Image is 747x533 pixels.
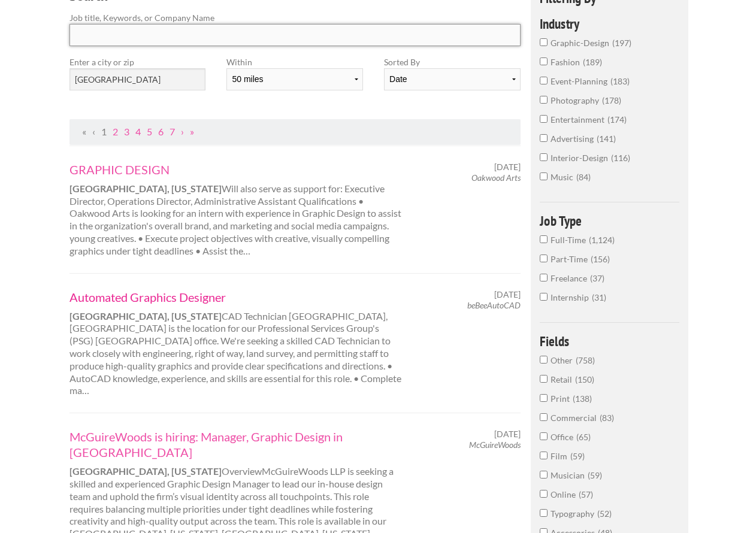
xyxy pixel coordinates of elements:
[551,413,600,423] span: Commercial
[540,172,548,180] input: music84
[551,76,610,86] span: event-planning
[551,489,579,499] span: Online
[540,57,548,65] input: fashion189
[570,451,585,461] span: 59
[540,375,548,383] input: Retail150
[540,134,548,142] input: advertising141
[551,393,573,404] span: Print
[597,134,616,144] span: 141
[551,134,597,144] span: advertising
[540,274,548,281] input: Freelance37
[69,465,222,477] strong: [GEOGRAPHIC_DATA], [US_STATE]
[540,509,548,517] input: Typography52
[607,114,627,125] span: 174
[591,254,610,264] span: 156
[384,68,520,90] select: Sort results by
[113,126,118,137] a: Page 2
[540,235,548,243] input: Full-Time1,124
[576,355,595,365] span: 758
[69,162,403,177] a: GRAPHIC DESIGN
[69,289,403,305] a: Automated Graphics Designer
[59,162,413,258] div: Will also serve as support for: Executive Director, Operations Director, Administrative Assistant...
[69,183,222,194] strong: [GEOGRAPHIC_DATA], [US_STATE]
[124,126,129,137] a: Page 3
[597,508,612,519] span: 52
[551,235,589,245] span: Full-Time
[494,289,521,300] span: [DATE]
[540,77,548,84] input: event-planning183
[540,293,548,301] input: Internship31
[69,11,521,24] label: Job title, Keywords, or Company Name
[602,95,621,105] span: 178
[190,126,194,137] a: Last Page, Page 127
[551,114,607,125] span: entertainment
[158,126,164,137] a: Page 6
[540,394,548,402] input: Print138
[573,393,592,404] span: 138
[540,255,548,262] input: Part-Time156
[147,126,152,137] a: Page 5
[135,126,141,137] a: Page 4
[576,432,591,442] span: 65
[540,452,548,459] input: Film59
[551,273,590,283] span: Freelance
[551,355,576,365] span: Other
[611,153,630,163] span: 116
[583,57,602,67] span: 189
[59,289,413,398] div: CAD Technician [GEOGRAPHIC_DATA], [GEOGRAPHIC_DATA] is the location for our Professional Services...
[69,429,403,460] a: McGuireWoods is hiring: Manager, Graphic Design in [GEOGRAPHIC_DATA]
[540,96,548,104] input: photography178
[612,38,631,48] span: 197
[540,413,548,421] input: Commercial83
[551,57,583,67] span: fashion
[384,56,520,68] label: Sorted By
[540,115,548,123] input: entertainment174
[551,470,588,480] span: Musician
[170,126,175,137] a: Page 7
[575,374,594,384] span: 150
[579,489,593,499] span: 57
[576,172,591,182] span: 84
[540,334,679,348] h4: Fields
[551,172,576,182] span: music
[540,356,548,364] input: Other758
[540,432,548,440] input: Office65
[551,508,597,519] span: Typography
[540,471,548,479] input: Musician59
[92,126,95,137] span: Previous Page
[69,24,521,46] input: Search
[600,413,614,423] span: 83
[551,254,591,264] span: Part-Time
[551,432,576,442] span: Office
[551,292,592,302] span: Internship
[540,214,679,228] h4: Job Type
[551,95,602,105] span: photography
[551,38,612,48] span: graphic-design
[471,172,521,183] em: Oakwood Arts
[590,273,604,283] span: 37
[226,56,362,68] label: Within
[540,38,548,46] input: graphic-design197
[494,162,521,172] span: [DATE]
[467,300,521,310] em: beBeeAutoCAD
[69,310,222,322] strong: [GEOGRAPHIC_DATA], [US_STATE]
[540,490,548,498] input: Online57
[494,429,521,440] span: [DATE]
[551,451,570,461] span: Film
[589,235,615,245] span: 1,124
[469,440,521,450] em: McGuireWoods
[540,17,679,31] h4: Industry
[588,470,602,480] span: 59
[181,126,184,137] a: Next Page
[592,292,606,302] span: 31
[101,126,107,137] a: Page 1
[610,76,630,86] span: 183
[82,126,86,137] span: First Page
[69,56,205,68] label: Enter a city or zip
[551,153,611,163] span: interior-design
[540,153,548,161] input: interior-design116
[551,374,575,384] span: Retail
